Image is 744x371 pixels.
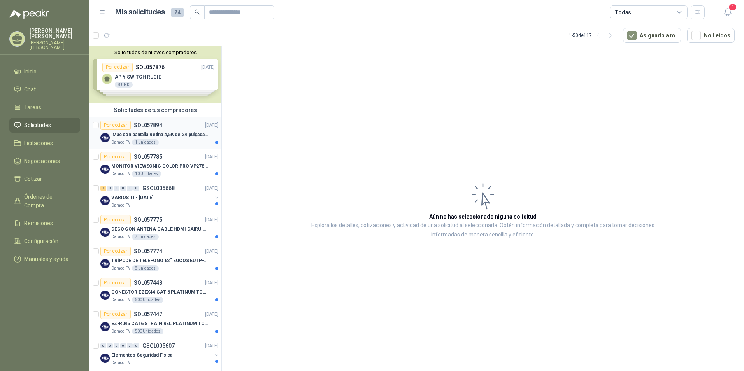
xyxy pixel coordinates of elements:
[89,46,221,103] div: Solicitudes de nuevos compradoresPor cotizarSOL057876[DATE] AP Y SWITCH RUGIE8 UNDPor cotizarSOL0...
[111,257,208,264] p: TRÍPODE DE TELÉFONO 62“ EUCOS EUTP-010
[100,310,131,319] div: Por cotizar
[134,217,162,222] p: SOL057775
[9,216,80,231] a: Remisiones
[107,343,113,348] div: 0
[24,175,42,183] span: Cotizar
[111,202,130,208] p: Caracol TV
[111,360,130,366] p: Caracol TV
[114,343,119,348] div: 0
[134,248,162,254] p: SOL057774
[9,252,80,266] a: Manuales y ayuda
[133,343,139,348] div: 0
[623,28,681,43] button: Asignado a mi
[100,121,131,130] div: Por cotizar
[111,163,208,170] p: MONITOR VIEWSONIC COLOR PRO VP2786-4K
[687,28,735,43] button: No Leídos
[100,164,110,174] img: Company Logo
[9,100,80,115] a: Tareas
[100,322,110,331] img: Company Logo
[171,8,184,17] span: 24
[89,243,221,275] a: Por cotizarSOL057774[DATE] Company LogoTRÍPODE DE TELÉFONO 62“ EUCOS EUTP-010Caracol TV8 Unidades
[111,297,130,303] p: Caracol TV
[100,290,110,300] img: Company Logo
[111,234,130,240] p: Caracol TV
[24,192,73,210] span: Órdenes de Compra
[205,185,218,192] p: [DATE]
[132,328,163,334] div: 500 Unidades
[9,118,80,133] a: Solicitudes
[100,353,110,363] img: Company Logo
[24,67,37,76] span: Inicio
[115,7,165,18] h1: Mis solicitudes
[9,64,80,79] a: Inicio
[132,171,161,177] div: 10 Unidades
[24,219,53,227] span: Remisiones
[205,122,218,129] p: [DATE]
[127,185,133,191] div: 0
[89,306,221,338] a: Por cotizarSOL057447[DATE] Company LogoEZ-RJ45 CAT6 STRAIN REL PLATINUM TOOLSCaracol TV500 Unidades
[9,234,80,248] a: Configuración
[132,265,159,271] div: 8 Unidades
[205,153,218,161] p: [DATE]
[100,343,106,348] div: 0
[111,320,208,327] p: EZ-RJ45 CAT6 STRAIN REL PLATINUM TOOLS
[100,196,110,205] img: Company Logo
[30,28,80,39] p: [PERSON_NAME] [PERSON_NAME]
[111,139,130,145] p: Caracol TV
[89,103,221,117] div: Solicitudes de tus compradores
[100,278,131,287] div: Por cotizar
[100,185,106,191] div: 8
[429,212,537,221] h3: Aún no has seleccionado niguna solicitud
[300,221,666,240] p: Explora los detalles, cotizaciones y actividad de una solicitud al seleccionarla. Obtén informaci...
[569,29,617,42] div: 1 - 50 de 117
[205,216,218,224] p: [DATE]
[9,82,80,97] a: Chat
[132,234,159,240] div: 7 Unidades
[9,154,80,168] a: Negociaciones
[133,185,139,191] div: 0
[24,139,53,147] span: Licitaciones
[89,275,221,306] a: Por cotizarSOL057448[DATE] Company LogoCONECTOR EZEX44 CAT 6 PLATINUM TOOLSCaracol TV500 Unidades
[24,255,68,263] span: Manuales y ayuda
[111,289,208,296] p: CONECTOR EZEX44 CAT 6 PLATINUM TOOLS
[100,184,220,208] a: 8 0 0 0 0 0 GSOL005668[DATE] Company LogoVARIOS TI - [DATE]Caracol TV
[100,247,131,256] div: Por cotizar
[205,248,218,255] p: [DATE]
[100,152,131,161] div: Por cotizar
[205,311,218,318] p: [DATE]
[9,136,80,150] a: Licitaciones
[142,185,175,191] p: GSOL005668
[24,157,60,165] span: Negociaciones
[100,215,131,224] div: Por cotizar
[134,311,162,317] p: SOL057447
[205,279,218,287] p: [DATE]
[111,131,208,138] p: iMac con pantalla Retina 4,5K de 24 pulgadas M4
[195,9,200,15] span: search
[142,343,175,348] p: GSOL005607
[24,237,58,245] span: Configuración
[111,226,208,233] p: DECO CON ANTENA CABLE HDMI DAIRU DR90014
[100,259,110,268] img: Company Logo
[134,154,162,159] p: SOL057785
[100,227,110,237] img: Company Logo
[89,149,221,180] a: Por cotizarSOL057785[DATE] Company LogoMONITOR VIEWSONIC COLOR PRO VP2786-4KCaracol TV10 Unidades
[728,3,737,11] span: 1
[24,121,51,129] span: Solicitudes
[89,117,221,149] a: Por cotizarSOL057894[DATE] Company LogoiMac con pantalla Retina 4,5K de 24 pulgadas M4Caracol TV1...
[127,343,133,348] div: 0
[111,328,130,334] p: Caracol TV
[134,122,162,128] p: SOL057894
[24,85,36,94] span: Chat
[100,341,220,366] a: 0 0 0 0 0 0 GSOL005607[DATE] Company LogoElementos Seguridad FisicaCaracol TV
[111,265,130,271] p: Caracol TV
[93,49,218,55] button: Solicitudes de nuevos compradores
[9,9,49,19] img: Logo peakr
[615,8,631,17] div: Todas
[111,352,172,359] p: Elementos Seguridad Fisica
[132,139,159,145] div: 1 Unidades
[100,133,110,142] img: Company Logo
[111,171,130,177] p: Caracol TV
[9,189,80,213] a: Órdenes de Compra
[134,280,162,285] p: SOL057448
[9,171,80,186] a: Cotizar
